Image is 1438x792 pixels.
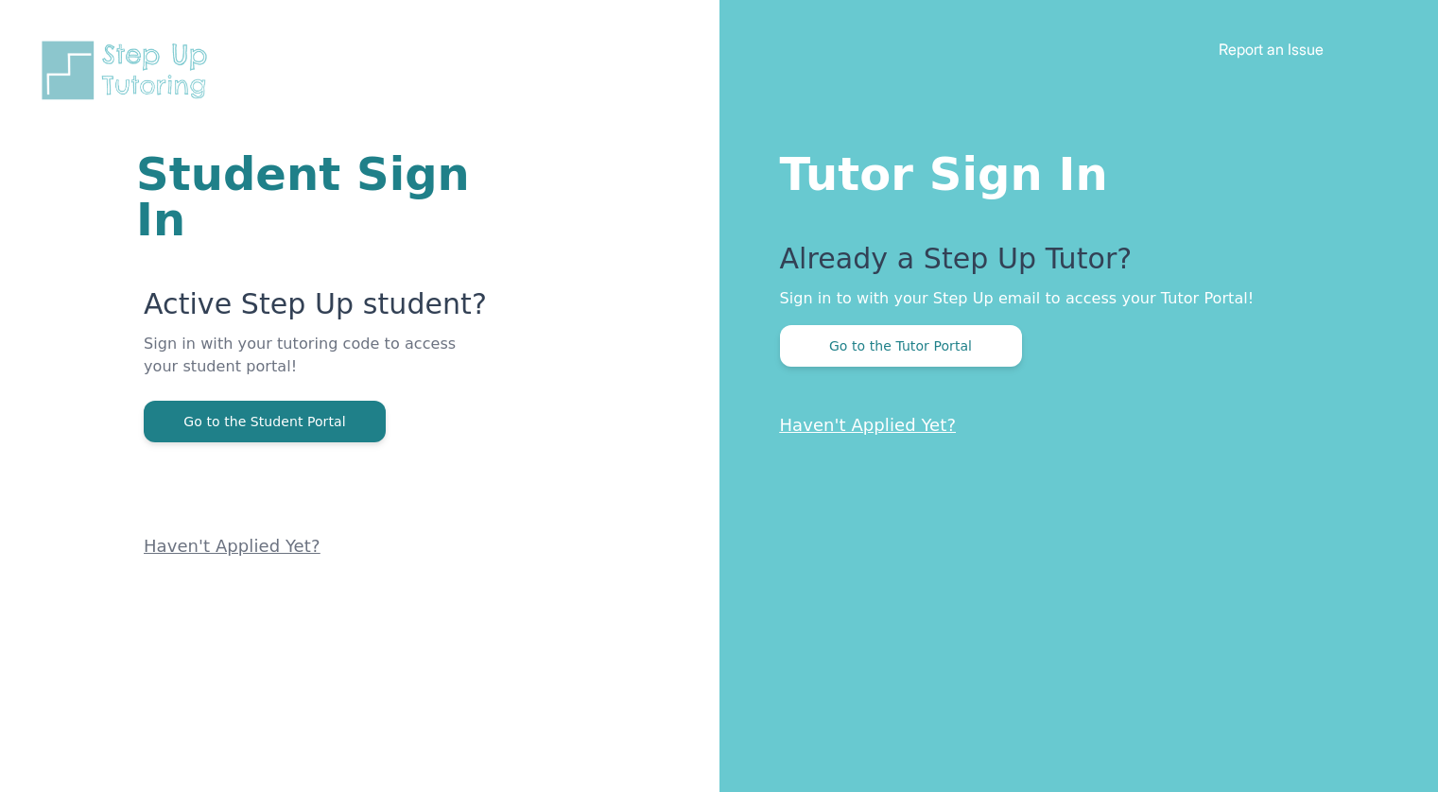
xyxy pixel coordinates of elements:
img: Step Up Tutoring horizontal logo [38,38,219,103]
a: Go to the Tutor Portal [780,336,1022,354]
button: Go to the Student Portal [144,401,386,442]
p: Already a Step Up Tutor? [780,242,1363,287]
a: Haven't Applied Yet? [144,536,321,556]
button: Go to the Tutor Portal [780,325,1022,367]
p: Sign in to with your Step Up email to access your Tutor Portal! [780,287,1363,310]
a: Go to the Student Portal [144,412,386,430]
h1: Student Sign In [136,151,493,242]
p: Active Step Up student? [144,287,493,333]
p: Sign in with your tutoring code to access your student portal! [144,333,493,401]
a: Haven't Applied Yet? [780,415,957,435]
a: Report an Issue [1219,40,1324,59]
h1: Tutor Sign In [780,144,1363,197]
